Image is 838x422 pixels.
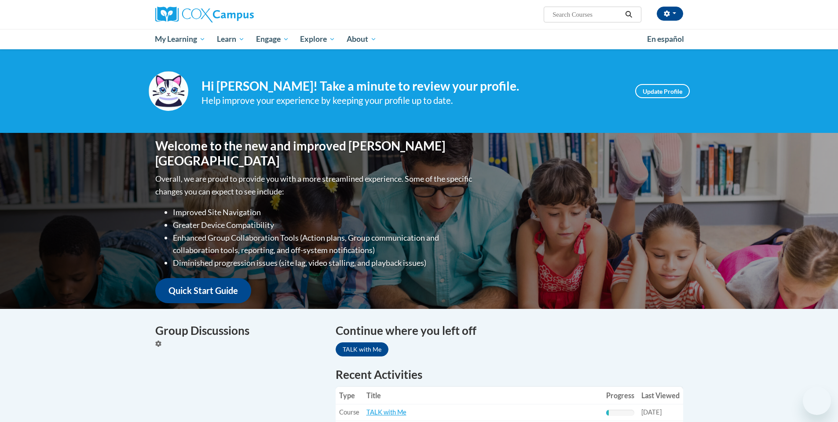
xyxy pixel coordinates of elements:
span: Course [339,408,359,416]
iframe: Button to launch messaging window [803,387,831,415]
a: En español [641,30,690,48]
li: Enhanced Group Collaboration Tools (Action plans, Group communication and collaboration tools, re... [173,231,474,257]
h1: Recent Activities [336,367,683,382]
div: Main menu [142,29,696,49]
span: Engage [256,34,289,44]
p: Overall, we are proud to provide you with a more streamlined experience. Some of the specific cha... [155,172,474,198]
a: Explore [294,29,341,49]
a: TALK with Me [336,342,388,356]
h4: Hi [PERSON_NAME]! Take a minute to review your profile. [201,79,622,94]
h4: Group Discussions [155,322,322,339]
li: Greater Device Compatibility [173,219,474,231]
th: Title [363,387,603,404]
a: My Learning [150,29,212,49]
a: Update Profile [635,84,690,98]
th: Progress [603,387,638,404]
a: Quick Start Guide [155,278,251,303]
a: Engage [250,29,295,49]
div: Help improve your experience by keeping your profile up to date. [201,93,622,108]
div: Progress, % [606,410,609,416]
button: Search [622,9,635,20]
a: TALK with Me [366,408,406,416]
button: Account Settings [657,7,683,21]
li: Diminished progression issues (site lag, video stalling, and playback issues) [173,257,474,269]
span: Learn [217,34,245,44]
li: Improved Site Navigation [173,206,474,219]
th: Last Viewed [638,387,683,404]
span: [DATE] [641,408,662,416]
span: Explore [300,34,335,44]
span: My Learning [155,34,205,44]
span: En español [647,34,684,44]
img: Profile Image [149,71,188,111]
a: Cox Campus [155,7,322,22]
a: Learn [211,29,250,49]
img: Cox Campus [155,7,254,22]
h4: Continue where you left off [336,322,683,339]
a: About [341,29,382,49]
input: Search Courses [552,9,622,20]
th: Type [336,387,363,404]
span: About [347,34,377,44]
h1: Welcome to the new and improved [PERSON_NAME][GEOGRAPHIC_DATA] [155,139,474,168]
